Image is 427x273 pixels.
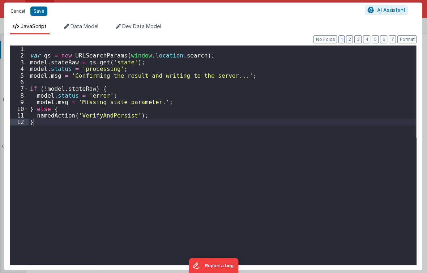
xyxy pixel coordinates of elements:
[10,72,29,79] div: 5
[10,106,29,112] div: 10
[10,85,29,92] div: 7
[354,35,362,43] button: 3
[10,52,29,59] div: 2
[397,35,417,43] button: Format
[363,35,370,43] button: 4
[10,119,29,125] div: 12
[346,35,353,43] button: 2
[380,35,387,43] button: 6
[372,35,379,43] button: 5
[10,46,29,52] div: 1
[122,23,161,29] span: Dev Data Model
[377,7,405,13] span: AI Assistant
[10,65,29,72] div: 4
[21,23,47,29] span: JavaScript
[313,35,337,43] button: No Folds
[10,92,29,99] div: 8
[10,59,29,65] div: 3
[10,112,29,119] div: 11
[30,7,47,16] button: Save
[10,79,29,85] div: 6
[189,258,238,273] iframe: Marker.io feedback button
[71,23,98,29] span: Data Model
[10,99,29,105] div: 9
[338,35,345,43] button: 1
[7,6,29,16] button: Cancel
[365,5,408,15] button: AI Assistant
[389,35,396,43] button: 7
